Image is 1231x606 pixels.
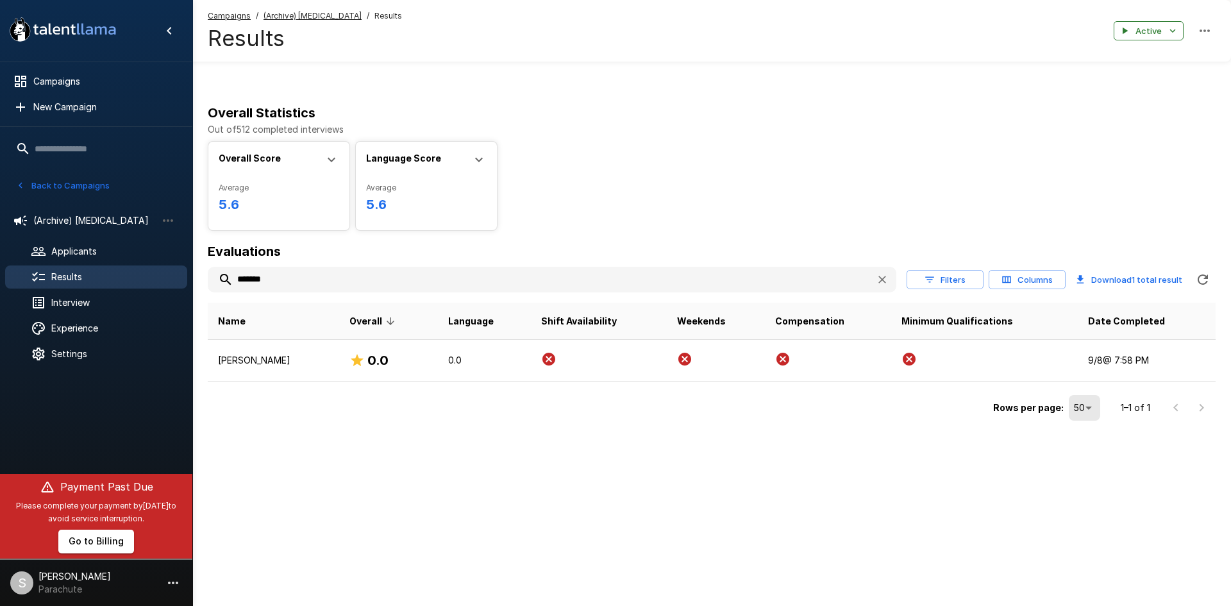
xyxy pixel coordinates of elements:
[1121,401,1150,414] p: 1–1 of 1
[366,194,487,215] h6: 5.6
[208,244,281,259] b: Evaluations
[1069,395,1100,421] div: 50
[349,314,399,329] span: Overall
[993,401,1064,414] p: Rows per page:
[1088,314,1165,329] span: Date Completed
[218,354,329,367] p: [PERSON_NAME]
[775,314,844,329] span: Compensation
[1071,267,1187,292] button: Download1 total result
[677,351,692,367] svg: Criteria not Met
[901,351,917,367] svg: Criteria not Met
[907,270,984,290] button: Filters
[541,314,617,329] span: Shift Availability
[218,314,246,329] span: Name
[208,25,402,52] h4: Results
[1078,340,1216,382] td: 9/8 @ 7:58 PM
[219,153,281,164] b: Overall Score
[1190,267,1216,292] button: Refreshing...
[367,350,389,371] h6: 0.0
[677,314,726,329] span: Weekends
[366,181,487,194] span: Average
[219,181,339,194] span: Average
[208,105,315,121] b: Overall Statistics
[366,153,441,164] b: Language Score
[989,270,1066,290] button: Columns
[775,351,791,367] svg: Criteria not Met
[448,354,521,367] p: 0.0
[901,314,1013,329] span: Minimum Qualifications
[208,123,1216,136] p: Out of 512 completed interviews
[448,314,494,329] span: Language
[541,351,557,367] svg: Criteria not Met
[1114,21,1184,41] button: Active
[219,194,339,215] h6: 5.6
